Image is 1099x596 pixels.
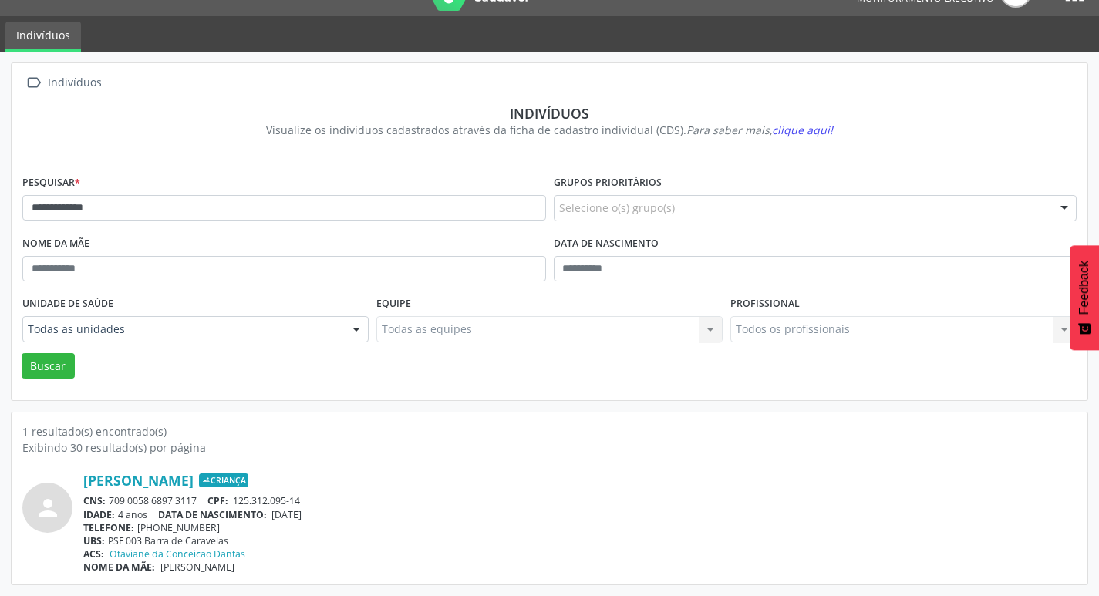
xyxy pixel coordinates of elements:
[83,472,194,489] a: [PERSON_NAME]
[28,322,337,337] span: Todas as unidades
[22,353,75,379] button: Buscar
[160,561,234,574] span: [PERSON_NAME]
[1077,261,1091,315] span: Feedback
[33,105,1066,122] div: Indivíduos
[45,72,104,94] div: Indivíduos
[34,494,62,522] i: person
[83,561,155,574] span: NOME DA MÃE:
[559,200,675,216] span: Selecione o(s) grupo(s)
[22,171,80,195] label: Pesquisar
[376,292,411,316] label: Equipe
[83,494,1077,507] div: 709 0058 6897 3117
[22,72,104,94] a:  Indivíduos
[5,22,81,52] a: Indivíduos
[730,292,800,316] label: Profissional
[207,494,228,507] span: CPF:
[271,508,302,521] span: [DATE]
[110,547,245,561] a: Otaviane da Conceicao Dantas
[686,123,833,137] i: Para saber mais,
[33,122,1066,138] div: Visualize os indivíduos cadastrados através da ficha de cadastro individual (CDS).
[22,72,45,94] i: 
[83,521,1077,534] div: [PHONE_NUMBER]
[83,547,104,561] span: ACS:
[83,534,105,547] span: UBS:
[83,494,106,507] span: CNS:
[233,494,300,507] span: 125.312.095-14
[22,439,1077,456] div: Exibindo 30 resultado(s) por página
[1070,245,1099,350] button: Feedback - Mostrar pesquisa
[83,534,1077,547] div: PSF 003 Barra de Caravelas
[22,292,113,316] label: Unidade de saúde
[158,508,267,521] span: DATA DE NASCIMENTO:
[22,423,1077,439] div: 1 resultado(s) encontrado(s)
[83,508,115,521] span: IDADE:
[22,232,89,256] label: Nome da mãe
[772,123,833,137] span: clique aqui!
[199,473,248,487] span: Criança
[83,521,134,534] span: TELEFONE:
[83,508,1077,521] div: 4 anos
[554,171,662,195] label: Grupos prioritários
[554,232,659,256] label: Data de nascimento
